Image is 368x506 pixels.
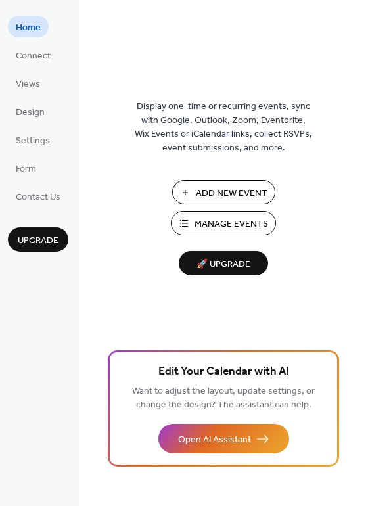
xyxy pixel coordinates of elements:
[158,363,289,381] span: Edit Your Calendar with AI
[8,227,68,252] button: Upgrade
[16,49,51,63] span: Connect
[8,129,58,150] a: Settings
[16,162,36,176] span: Form
[172,180,275,204] button: Add New Event
[171,211,276,235] button: Manage Events
[158,424,289,453] button: Open AI Assistant
[135,100,312,155] span: Display one-time or recurring events, sync with Google, Outlook, Zoom, Eventbrite, Wix Events or ...
[16,106,45,120] span: Design
[16,78,40,91] span: Views
[178,433,251,447] span: Open AI Assistant
[8,101,53,122] a: Design
[8,16,49,37] a: Home
[8,72,48,94] a: Views
[16,21,41,35] span: Home
[8,157,44,179] a: Form
[179,251,268,275] button: 🚀 Upgrade
[195,218,268,231] span: Manage Events
[196,187,267,200] span: Add New Event
[187,256,260,273] span: 🚀 Upgrade
[132,382,315,414] span: Want to adjust the layout, update settings, or change the design? The assistant can help.
[18,234,58,248] span: Upgrade
[8,44,58,66] a: Connect
[8,185,68,207] a: Contact Us
[16,134,50,148] span: Settings
[16,191,60,204] span: Contact Us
